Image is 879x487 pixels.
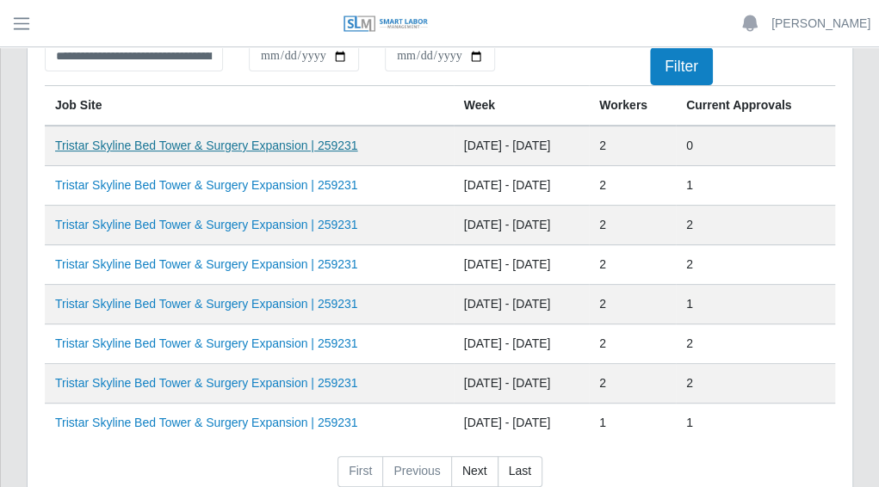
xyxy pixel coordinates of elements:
td: 2 [676,206,835,245]
td: 2 [589,324,676,364]
a: Tristar Skyline Bed Tower & Surgery Expansion | 259231 [55,336,357,350]
button: Filter [650,47,713,85]
a: Tristar Skyline Bed Tower & Surgery Expansion | 259231 [55,257,357,271]
td: 2 [676,364,835,404]
td: 1 [589,404,676,443]
a: Tristar Skyline Bed Tower & Surgery Expansion | 259231 [55,218,357,231]
td: 2 [676,324,835,364]
td: 0 [676,126,835,166]
a: Tristar Skyline Bed Tower & Surgery Expansion | 259231 [55,178,357,192]
td: [DATE] - [DATE] [454,206,590,245]
td: 2 [589,206,676,245]
td: [DATE] - [DATE] [454,364,590,404]
a: [PERSON_NAME] [771,15,870,33]
td: [DATE] - [DATE] [454,126,590,166]
td: [DATE] - [DATE] [454,324,590,364]
td: 2 [589,166,676,206]
td: 2 [589,364,676,404]
th: Week [454,86,590,126]
td: 1 [676,285,835,324]
a: Tristar Skyline Bed Tower & Surgery Expansion | 259231 [55,376,357,390]
a: Tristar Skyline Bed Tower & Surgery Expansion | 259231 [55,139,357,152]
th: Current Approvals [676,86,835,126]
td: [DATE] - [DATE] [454,245,590,285]
td: 2 [589,126,676,166]
td: 2 [589,245,676,285]
td: 2 [676,245,835,285]
a: Tristar Skyline Bed Tower & Surgery Expansion | 259231 [55,416,357,429]
img: SLM Logo [343,15,429,34]
a: Next [451,456,498,487]
td: [DATE] - [DATE] [454,404,590,443]
td: [DATE] - [DATE] [454,166,590,206]
th: job site [45,86,454,126]
td: [DATE] - [DATE] [454,285,590,324]
a: Tristar Skyline Bed Tower & Surgery Expansion | 259231 [55,297,357,311]
a: Last [498,456,542,487]
td: 1 [676,166,835,206]
td: 2 [589,285,676,324]
td: 1 [676,404,835,443]
th: Workers [589,86,676,126]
